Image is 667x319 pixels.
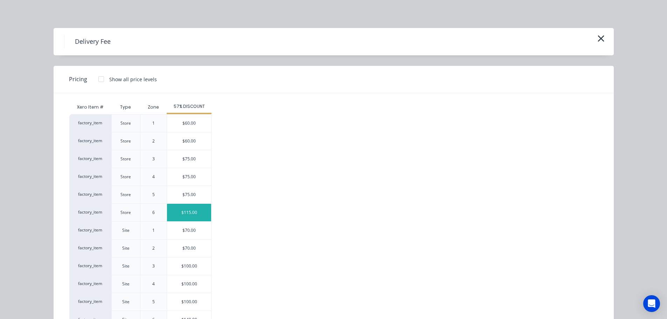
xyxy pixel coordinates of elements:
div: factory_item [69,150,111,168]
div: Store [120,192,131,198]
div: factory_item [69,132,111,150]
div: Store [120,120,131,126]
div: 5 [152,299,155,305]
div: Store [120,209,131,216]
div: $100.00 [167,275,211,293]
div: Site [122,281,130,287]
div: factory_item [69,239,111,257]
div: 3 [152,263,155,269]
div: 6 [152,209,155,216]
div: 57% DISCOUNT [167,103,211,110]
div: factory_item [69,203,111,221]
div: Show all price levels [109,76,157,83]
div: factory_item [69,168,111,186]
div: factory_item [69,293,111,311]
div: $100.00 [167,257,211,275]
div: Type [114,98,137,116]
div: 4 [152,174,155,180]
div: 1 [152,120,155,126]
div: Site [122,263,130,269]
div: $60.00 [167,132,211,150]
div: $115.00 [167,204,211,221]
div: 2 [152,138,155,144]
div: $100.00 [167,293,211,311]
div: 5 [152,192,155,198]
div: 1 [152,227,155,234]
div: factory_item [69,114,111,132]
div: Store [120,138,131,144]
div: $60.00 [167,115,211,132]
div: Site [122,227,130,234]
div: Zone [142,98,165,116]
div: factory_item [69,257,111,275]
div: $75.00 [167,150,211,168]
div: Store [120,174,131,180]
div: $70.00 [167,240,211,257]
div: Site [122,299,130,305]
div: factory_item [69,221,111,239]
div: factory_item [69,275,111,293]
div: 4 [152,281,155,287]
div: $75.00 [167,168,211,186]
div: factory_item [69,186,111,203]
div: $75.00 [167,186,211,203]
div: 2 [152,245,155,251]
h4: Delivery Fee [64,35,121,48]
div: 3 [152,156,155,162]
div: Open Intercom Messenger [643,295,660,312]
div: Xero Item # [69,100,111,114]
div: Site [122,245,130,251]
div: Store [120,156,131,162]
div: $70.00 [167,222,211,239]
span: Pricing [69,75,87,83]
